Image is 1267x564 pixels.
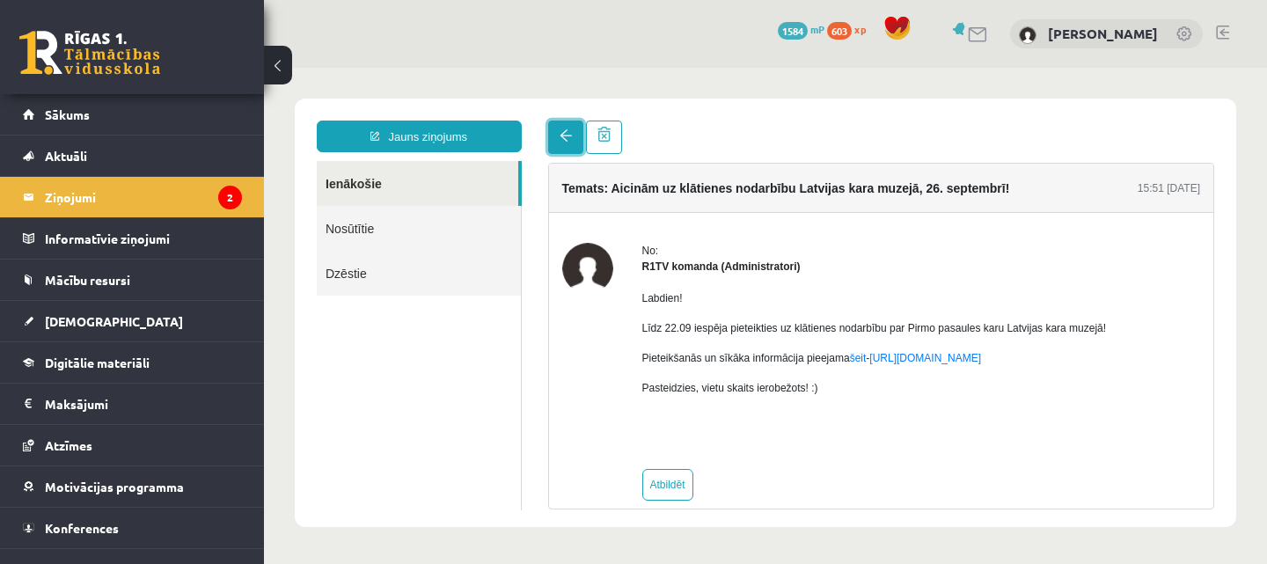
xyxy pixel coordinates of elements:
[378,282,843,298] p: Pieteikšanās un sīkāka informācija pieejama -
[854,22,866,36] span: xp
[23,508,242,548] a: Konferences
[810,22,824,36] span: mP
[45,355,150,370] span: Digitālie materiāli
[53,53,258,84] a: Jauns ziņojums
[19,31,160,75] a: Rīgas 1. Tālmācības vidusskola
[378,223,843,238] p: Labdien!
[23,136,242,176] a: Aktuāli
[778,22,808,40] span: 1584
[23,466,242,507] a: Motivācijas programma
[53,183,257,228] a: Dzēstie
[586,284,603,297] a: šeit
[23,301,242,341] a: [DEMOGRAPHIC_DATA]
[827,22,875,36] a: 603 xp
[23,177,242,217] a: Ziņojumi2
[23,260,242,300] a: Mācību resursi
[45,106,90,122] span: Sākums
[378,193,537,205] strong: R1TV komanda (Administratori)
[378,312,843,328] p: Pasteidzies, vietu skaits ierobežots! :)
[45,479,184,494] span: Motivācijas programma
[23,218,242,259] a: Informatīvie ziņojumi
[53,138,257,183] a: Nosūtītie
[298,175,349,226] img: R1TV komanda
[45,384,242,424] legend: Maksājumi
[45,313,183,329] span: [DEMOGRAPHIC_DATA]
[23,94,242,135] a: Sākums
[378,175,843,191] div: No:
[45,520,119,536] span: Konferences
[45,177,242,217] legend: Ziņojumi
[45,272,130,288] span: Mācību resursi
[874,113,936,128] div: 15:51 [DATE]
[778,22,824,36] a: 1584 mP
[1048,25,1158,42] a: [PERSON_NAME]
[23,425,242,465] a: Atzīmes
[827,22,852,40] span: 603
[218,186,242,209] i: 2
[378,253,843,268] p: Līdz 22.09 iespēja pieteikties uz klātienes nodarbību par Pirmo pasaules karu Latvijas kara muzejā!
[45,218,242,259] legend: Informatīvie ziņojumi
[378,401,429,433] a: Atbildēt
[23,384,242,424] a: Maksājumi
[45,148,87,164] span: Aktuāli
[23,342,242,383] a: Digitālie materiāli
[53,93,254,138] a: Ienākošie
[298,114,746,128] h4: Temats: Aicinām uz klātienes nodarbību Latvijas kara muzejā, 26. septembrī!
[605,284,717,297] a: [URL][DOMAIN_NAME]
[45,437,92,453] span: Atzīmes
[1019,26,1036,44] img: Emīlija Rostoka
